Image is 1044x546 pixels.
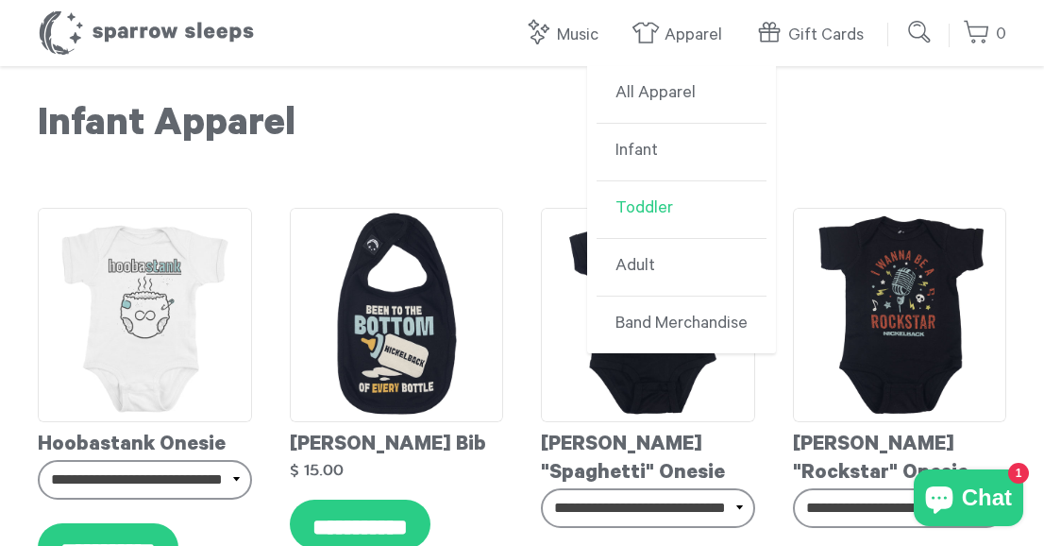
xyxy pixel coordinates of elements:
a: Toddler [597,181,766,239]
a: Adult [597,239,766,297]
a: Gift Cards [755,15,873,56]
a: 0 [963,14,1006,55]
a: All Apparel [597,66,766,124]
a: Apparel [631,15,732,56]
a: Band Merchandise [597,297,766,353]
div: [PERSON_NAME] "Rockstar" Onesie [793,422,1007,488]
div: [PERSON_NAME] "Spaghetti" Onesie [541,422,755,488]
strong: $ 15.00 [290,462,344,478]
img: Nickelback-Rockstaronesie_grande.jpg [793,208,1007,422]
a: Infant [597,124,766,181]
img: NickelbackBib_grande.jpg [290,208,504,422]
img: Nickelback-JoeysHeadonesie_grande.jpg [541,208,755,422]
inbox-online-store-chat: Shopify online store chat [908,469,1029,531]
h1: Infant Apparel [38,104,1006,151]
img: Hoobastank-DiaperOnesie_grande.jpg [38,208,252,422]
div: Hoobastank Onesie [38,422,252,460]
input: Submit [901,13,939,51]
div: [PERSON_NAME] Bib [290,422,504,460]
a: Music [524,15,608,56]
h1: Sparrow Sleeps [38,9,255,57]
